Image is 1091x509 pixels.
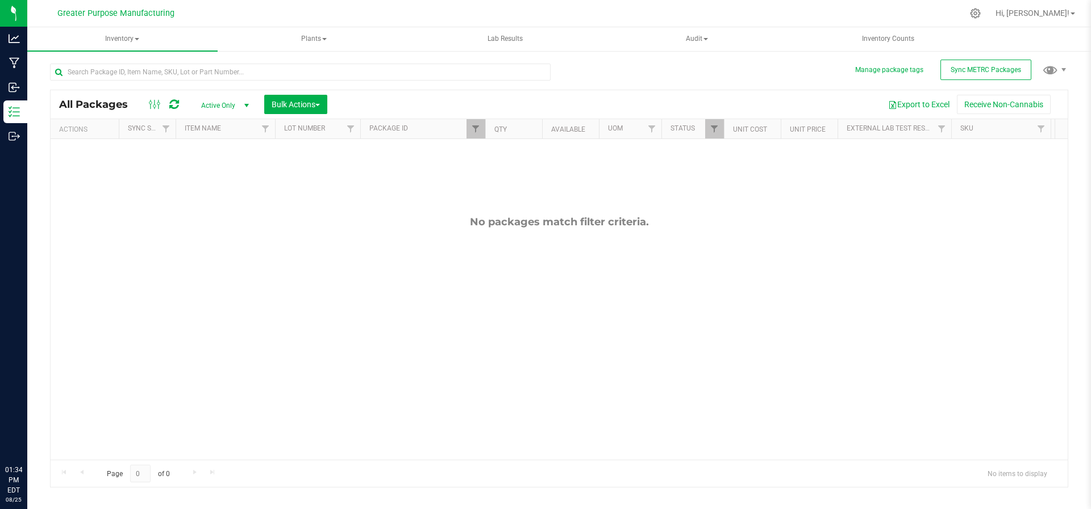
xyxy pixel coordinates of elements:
span: No items to display [978,465,1056,482]
a: Plants [219,27,409,51]
button: Export to Excel [881,95,957,114]
a: Filter [932,119,951,138]
inline-svg: Analytics [9,33,20,44]
a: Inventory [27,27,218,51]
p: 01:34 PM EDT [5,465,22,495]
div: Actions [59,125,114,133]
span: Bulk Actions [272,100,320,109]
span: Sync METRC Packages [951,66,1021,74]
button: Manage package tags [855,65,923,75]
a: Unit Price [790,125,826,133]
span: Page of 0 [97,465,179,482]
input: Search Package ID, Item Name, SKU, Lot or Part Number... [50,64,551,81]
inline-svg: Outbound [9,131,20,142]
a: Lab Results [410,27,601,51]
a: Filter [342,119,360,138]
a: Status [671,124,695,132]
span: Hi, [PERSON_NAME]! [996,9,1069,18]
span: Inventory Counts [847,34,930,44]
a: Item Name [185,124,221,132]
inline-svg: Manufacturing [9,57,20,69]
iframe: Resource center unread badge [34,417,47,430]
a: Filter [157,119,176,138]
a: UOM [608,124,623,132]
a: Filter [467,119,485,138]
p: 08/25 [5,495,22,504]
inline-svg: Inventory [9,106,20,117]
iframe: Resource center [11,418,45,452]
a: Qty [494,125,507,133]
a: Inventory Counts [793,27,984,51]
a: Filter [643,119,661,138]
a: Lot Number [284,124,325,132]
span: Greater Purpose Manufacturing [57,9,174,18]
a: Package ID [369,124,408,132]
a: Available [551,125,585,133]
span: Lab Results [472,34,538,44]
a: SKU [960,124,973,132]
a: Unit Cost [733,125,767,133]
span: All Packages [59,98,139,111]
a: Audit [602,27,792,51]
button: Bulk Actions [264,95,327,114]
a: External Lab Test Result [847,124,936,132]
div: No packages match filter criteria. [51,216,1068,228]
span: Audit [602,28,792,51]
inline-svg: Inbound [9,82,20,93]
button: Receive Non-Cannabis [957,95,1051,114]
div: Manage settings [968,8,982,19]
a: Filter [705,119,724,138]
a: Sync Status [128,124,172,132]
button: Sync METRC Packages [940,60,1031,80]
a: Filter [1032,119,1051,138]
span: Plants [219,28,409,51]
a: Filter [256,119,275,138]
